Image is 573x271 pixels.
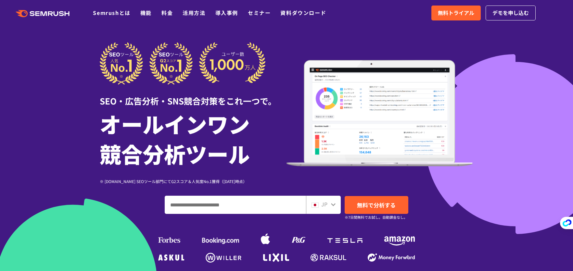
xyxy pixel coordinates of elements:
[165,196,306,214] input: ドメイン、キーワードまたはURLを入力してください
[100,85,286,107] div: SEO・広告分析・SNS競合対策をこれ一つで。
[100,109,286,168] h1: オールインワン 競合分析ツール
[345,214,407,220] small: ※7日間無料でお試し。自動課金なし。
[431,6,481,20] a: 無料トライアル
[183,9,205,17] a: 活用方法
[438,9,474,17] span: 無料トライアル
[280,9,326,17] a: 資料ダウンロード
[321,200,327,208] span: JP
[100,178,286,184] div: ※ [DOMAIN_NAME] SEOツール部門にてG2スコア＆人気度No.1獲得（[DATE]時点）
[215,9,238,17] a: 導入事例
[140,9,152,17] a: 機能
[93,9,130,17] a: Semrushとは
[492,9,529,17] span: デモを申し込む
[161,9,173,17] a: 料金
[357,201,396,209] span: 無料で分析する
[345,196,408,214] a: 無料で分析する
[248,9,271,17] a: セミナー
[486,6,536,20] a: デモを申し込む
